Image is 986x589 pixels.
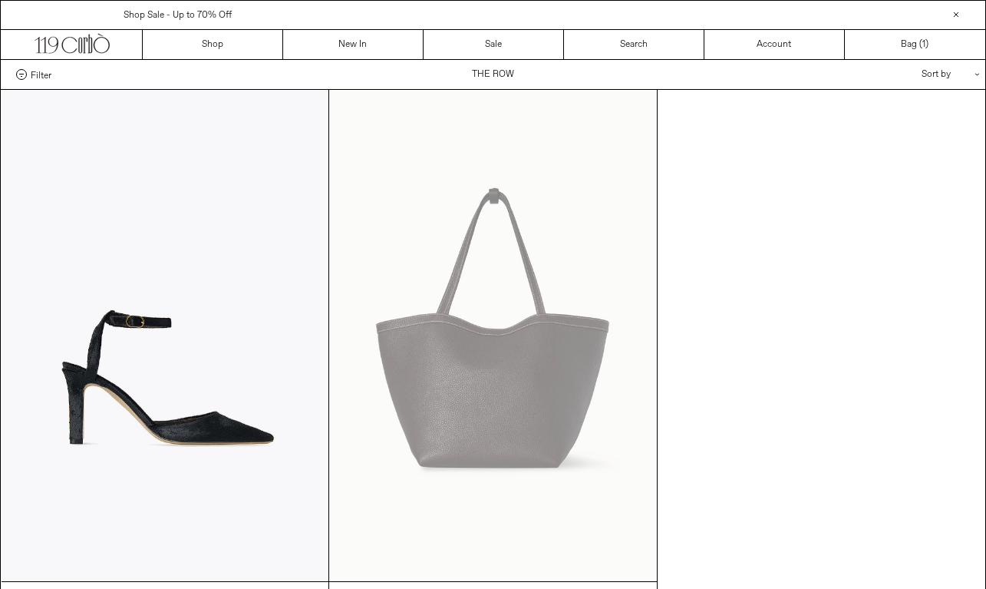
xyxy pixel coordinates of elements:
[922,38,925,51] span: 1
[845,30,985,59] a: Bag ()
[832,60,970,89] div: Sort by
[922,38,928,51] span: )
[704,30,845,59] a: Account
[2,90,329,581] img: The Row Carla Ankle Strap
[424,30,564,59] a: Sale
[329,90,657,581] img: The Row Park Tote Three Stitch
[143,30,283,59] a: Shop
[31,69,51,80] span: Filter
[124,9,232,22] a: Shop Sale - Up to 70% Off
[564,30,704,59] a: Search
[283,30,424,59] a: New In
